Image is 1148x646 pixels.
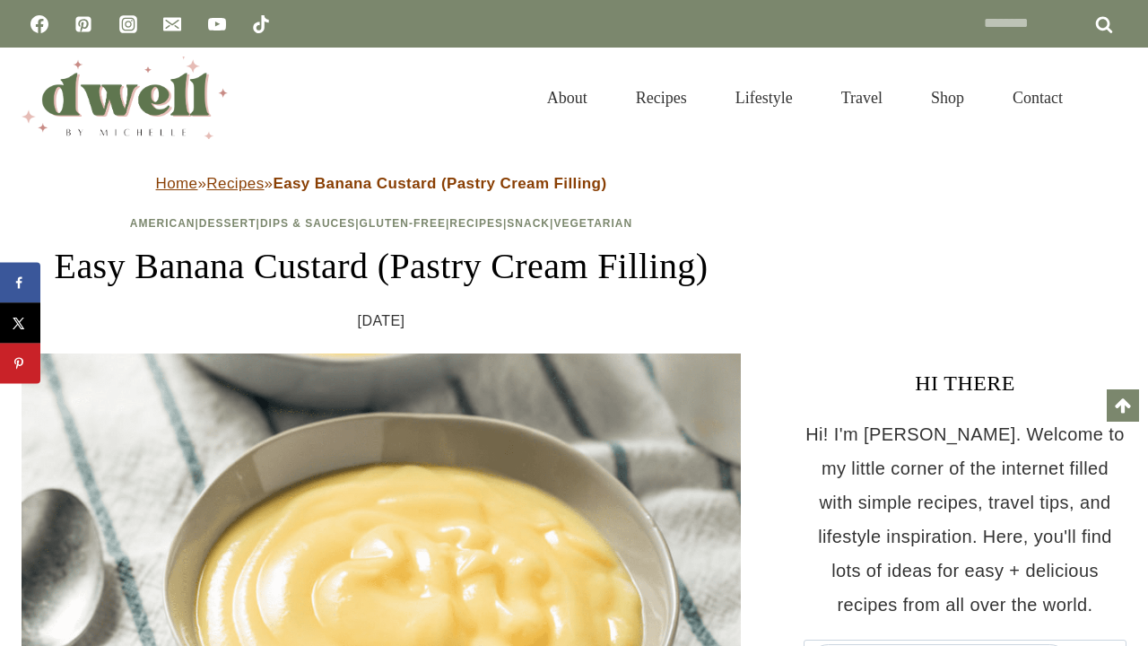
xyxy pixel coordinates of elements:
a: Recipes [612,66,711,129]
a: About [523,66,612,129]
span: » » [156,175,607,192]
a: Home [156,175,198,192]
h3: HI THERE [804,367,1126,399]
a: Recipes [449,217,503,230]
nav: Primary Navigation [523,66,1087,129]
p: Hi! I'm [PERSON_NAME]. Welcome to my little corner of the internet filled with simple recipes, tr... [804,417,1126,622]
a: TikTok [243,6,279,42]
button: View Search Form [1096,83,1126,113]
a: Instagram [110,6,146,42]
a: American [130,217,196,230]
a: Dessert [199,217,257,230]
a: Travel [817,66,907,129]
span: | | | | | | [130,217,632,230]
a: Email [154,6,190,42]
a: Snack [507,217,550,230]
a: Contact [988,66,1087,129]
a: Dips & Sauces [260,217,355,230]
a: Vegetarian [553,217,632,230]
a: Recipes [206,175,264,192]
img: DWELL by michelle [22,57,228,139]
a: Lifestyle [711,66,817,129]
a: Facebook [22,6,57,42]
strong: Easy Banana Custard (Pastry Cream Filling) [273,175,606,192]
h1: Easy Banana Custard (Pastry Cream Filling) [22,240,741,293]
a: YouTube [199,6,235,42]
a: Gluten-Free [360,217,446,230]
a: Pinterest [65,6,101,42]
a: Scroll to top [1107,389,1139,422]
time: [DATE] [358,308,405,335]
a: Shop [907,66,988,129]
